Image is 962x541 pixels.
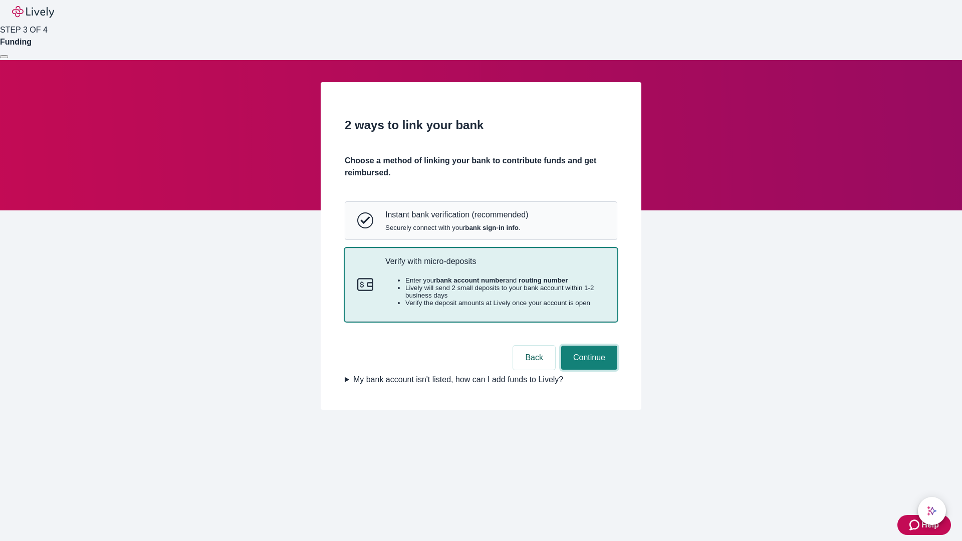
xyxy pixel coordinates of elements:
strong: bank sign-in info [465,224,519,231]
svg: Zendesk support icon [909,519,921,531]
svg: Micro-deposits [357,277,373,293]
button: Instant bank verificationInstant bank verification (recommended)Securely connect with yourbank si... [345,202,617,239]
strong: bank account number [436,277,506,284]
button: Back [513,346,555,370]
li: Lively will send 2 small deposits to your bank account within 1-2 business days [405,284,605,299]
li: Verify the deposit amounts at Lively once your account is open [405,299,605,307]
svg: Lively AI Assistant [927,506,937,516]
summary: My bank account isn't listed, how can I add funds to Lively? [345,374,617,386]
span: Securely connect with your . [385,224,528,231]
h2: 2 ways to link your bank [345,116,617,134]
button: Continue [561,346,617,370]
strong: routing number [519,277,568,284]
img: Lively [12,6,54,18]
li: Enter your and [405,277,605,284]
h4: Choose a method of linking your bank to contribute funds and get reimbursed. [345,155,617,179]
button: Micro-depositsVerify with micro-depositsEnter yourbank account numberand routing numberLively wil... [345,248,617,322]
button: Zendesk support iconHelp [897,515,951,535]
svg: Instant bank verification [357,212,373,228]
p: Verify with micro-deposits [385,256,605,266]
button: chat [918,497,946,525]
p: Instant bank verification (recommended) [385,210,528,219]
span: Help [921,519,939,531]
